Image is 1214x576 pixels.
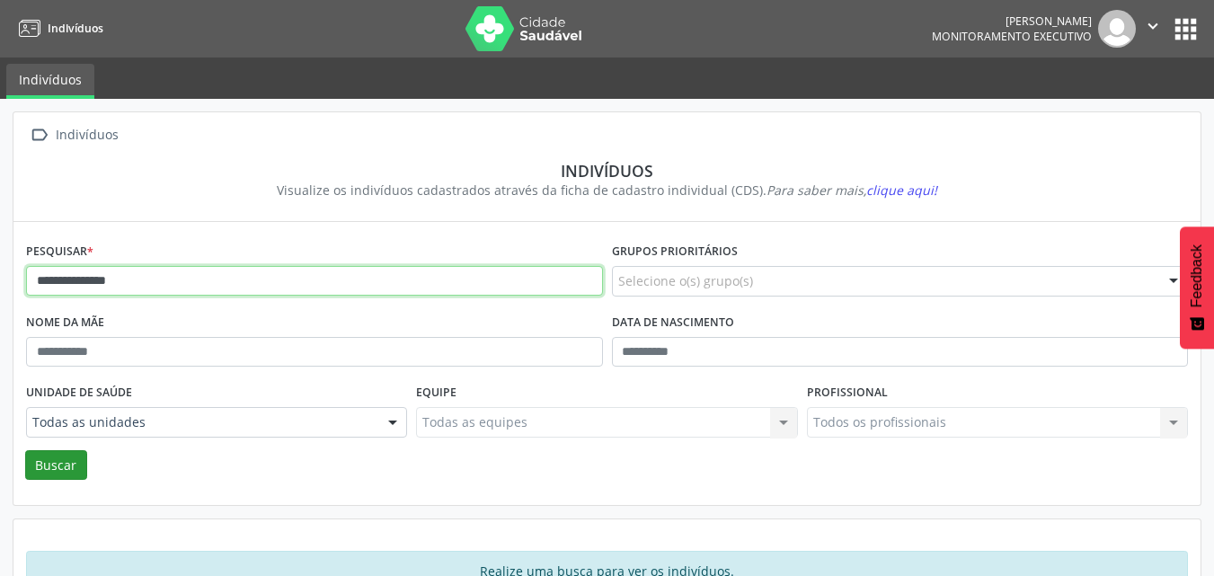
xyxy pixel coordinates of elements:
button: Buscar [25,450,87,481]
div: Visualize os indivíduos cadastrados através da ficha de cadastro individual (CDS). [39,181,1175,199]
img: img [1098,10,1136,48]
label: Equipe [416,379,456,407]
div: Indivíduos [39,161,1175,181]
a:  Indivíduos [26,122,121,148]
label: Unidade de saúde [26,379,132,407]
span: Todas as unidades [32,413,370,431]
span: Indivíduos [48,21,103,36]
div: Indivíduos [52,122,121,148]
label: Nome da mãe [26,309,104,337]
span: Feedback [1189,244,1205,307]
i:  [26,122,52,148]
button:  [1136,10,1170,48]
span: Monitoramento Executivo [932,29,1092,44]
label: Pesquisar [26,238,93,266]
i:  [1143,16,1163,36]
a: Indivíduos [6,64,94,99]
label: Data de nascimento [612,309,734,337]
span: clique aqui! [866,182,937,199]
button: Feedback - Mostrar pesquisa [1180,226,1214,349]
button: apps [1170,13,1201,45]
a: Indivíduos [13,13,103,43]
div: [PERSON_NAME] [932,13,1092,29]
span: Selecione o(s) grupo(s) [618,271,753,290]
label: Profissional [807,379,888,407]
label: Grupos prioritários [612,238,738,266]
i: Para saber mais, [767,182,937,199]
